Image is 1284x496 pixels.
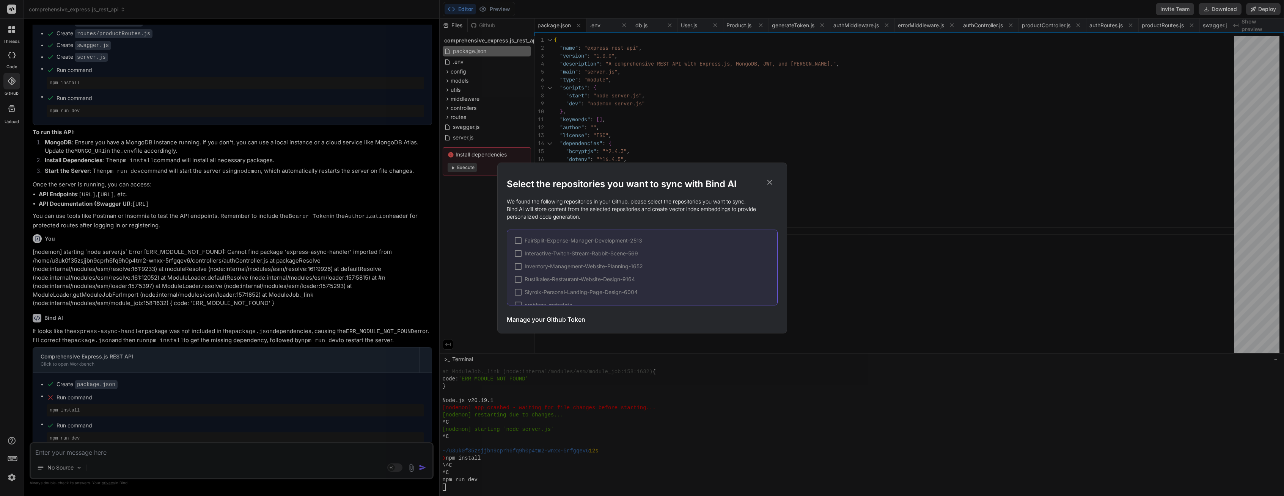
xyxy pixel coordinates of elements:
[507,178,778,190] h2: Select the repositories you want to sync with Bind AI
[525,288,638,296] span: Slyroix-Personal-Landing-Page-Design-6004
[507,198,778,221] p: We found the following repositories in your Github, please select the repositories you want to sy...
[525,275,635,283] span: Rustikales-Restaurant-Website-Design-9164
[525,263,643,270] span: Inventory-Management-Website-Planning-1652
[525,250,638,257] span: Interactive-Twitch-Stream-Rabbit-Scene-569
[507,315,585,324] h3: Manage your Github Token
[525,237,642,244] span: FairSplit-Expense-Manager-Development-2513
[525,301,572,309] span: crablana-metadata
